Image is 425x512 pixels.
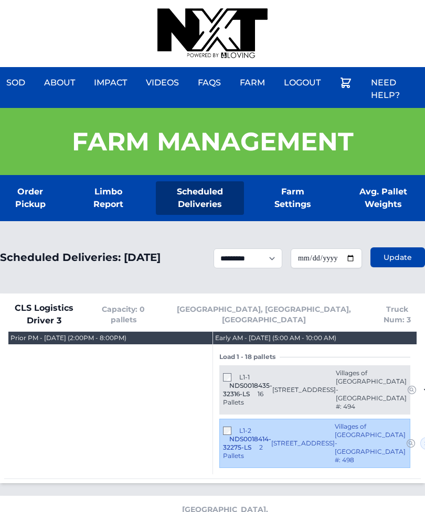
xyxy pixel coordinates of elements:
[335,422,406,464] span: Villages of [GEOGRAPHIC_DATA] - [GEOGRAPHIC_DATA] #: 498
[156,181,244,215] a: Scheduled Deliveries
[378,304,417,325] span: Truck Num: 3
[10,334,126,342] div: Prior PM - [DATE] (2:00PM - 8:00PM)
[88,70,133,95] a: Impact
[370,247,425,267] button: Update
[215,334,336,342] div: Early AM - [DATE] (5:00 AM - 10:00 AM)
[239,373,250,381] span: L1-1
[223,435,271,451] span: NDS0018414-32275-LS
[233,70,271,95] a: Farm
[223,443,263,460] span: 2 Pallets
[271,439,335,448] span: [STREET_ADDRESS]
[219,353,280,361] span: Load 1 - 18 pallets
[140,70,185,95] a: Videos
[97,304,150,325] span: Capacity: 0 pallets
[384,252,412,263] span: Update
[278,70,327,95] a: Logout
[8,302,80,327] span: CLS Logistics Driver 3
[72,129,354,154] h1: Farm Management
[261,181,324,215] a: Farm Settings
[341,181,425,215] a: Avg. Pallet Weights
[239,427,251,434] span: L1-2
[157,8,268,59] img: nextdaysod.com Logo
[223,382,272,398] span: NDS0018435-32316-LS
[38,70,81,95] a: About
[167,304,362,325] span: [GEOGRAPHIC_DATA], [GEOGRAPHIC_DATA], [GEOGRAPHIC_DATA]
[272,386,336,394] span: [STREET_ADDRESS]
[365,70,425,108] a: Need Help?
[78,181,140,215] a: Limbo Report
[336,369,407,411] span: Villages of [GEOGRAPHIC_DATA] - [GEOGRAPHIC_DATA] #: 494
[192,70,227,95] a: FAQs
[223,390,263,406] span: 16 Pallets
